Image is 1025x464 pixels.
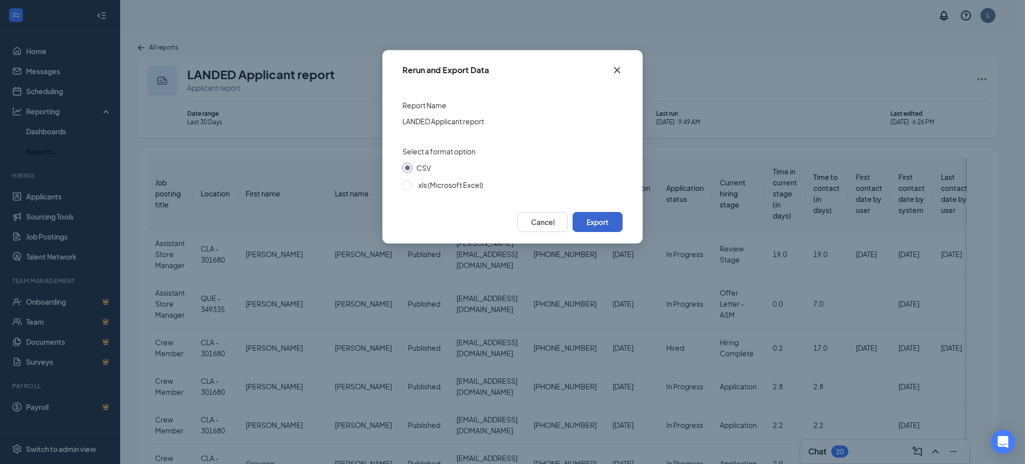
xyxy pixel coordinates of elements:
[518,212,568,232] button: Cancel
[573,212,623,232] button: Export
[402,116,484,126] span: LANDED Applicant report
[611,64,623,76] svg: Cross
[416,163,431,172] span: CSV
[402,65,489,76] div: Rerun and Export Data
[604,50,631,90] button: Close
[402,100,446,110] span: Report Name
[991,430,1015,454] div: Open Intercom Messenger
[402,146,475,156] span: Select a format option
[416,180,483,189] span: .xls (Microsoft Excel)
